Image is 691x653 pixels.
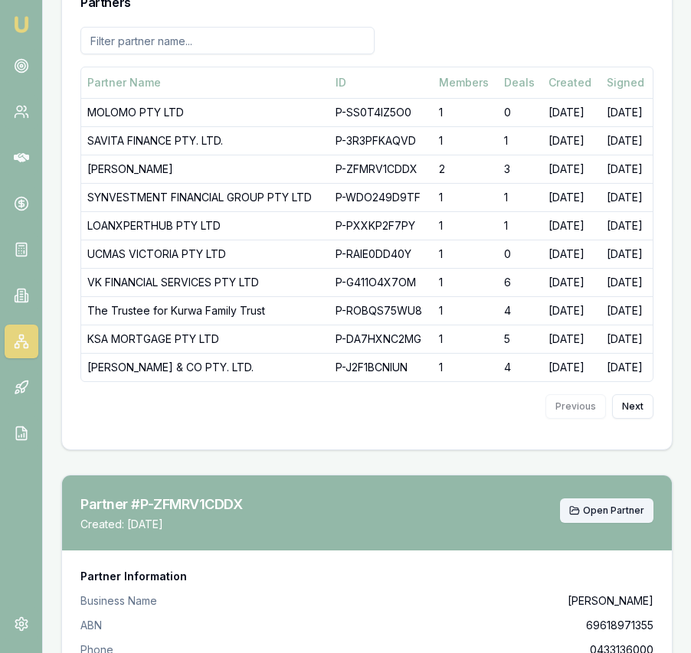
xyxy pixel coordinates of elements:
[542,126,600,155] td: [DATE]
[560,498,653,523] button: Open Partner
[601,126,653,155] td: [DATE]
[329,98,433,126] td: P-SS0T4IZ5O0
[586,618,653,633] span: 69618971355
[336,75,427,90] div: ID
[439,75,492,90] div: Members
[498,211,543,240] td: 1
[601,240,653,268] td: [DATE]
[81,325,329,353] td: KSA MORTGAGE PTY LTD
[433,268,498,296] td: 1
[498,183,543,211] td: 1
[498,98,543,126] td: 0
[87,75,323,90] div: Partner Name
[498,126,543,155] td: 1
[329,353,433,381] td: P-J2F1BCNIUN
[329,296,433,325] td: P-ROBQS75WU8
[433,240,498,268] td: 1
[81,155,329,183] td: [PERSON_NAME]
[601,155,653,183] td: [DATE]
[81,240,329,268] td: UCMAS VICTORIA PTY LTD
[329,155,433,183] td: P-ZFMRV1CDDX
[498,296,543,325] td: 4
[542,353,600,381] td: [DATE]
[601,211,653,240] td: [DATE]
[601,183,653,211] td: [DATE]
[542,268,600,296] td: [DATE]
[329,126,433,155] td: P-3R3PFKAQVD
[329,240,433,268] td: P-RAIE0DD40Y
[607,75,647,90] div: Signed
[498,325,543,353] td: 5
[498,353,543,381] td: 4
[80,27,375,54] input: Filter partner name...
[329,325,433,353] td: P-DA7HXNC2MG
[549,75,594,90] div: Created
[81,268,329,296] td: VK FINANCIAL SERVICES PTY LTD
[498,155,543,183] td: 3
[601,268,653,296] td: [DATE]
[80,569,653,584] div: Partner Information
[542,183,600,211] td: [DATE]
[542,98,600,126] td: [DATE]
[81,98,329,126] td: MOLOMO PTY LTD
[80,618,102,633] span: ABN
[81,211,329,240] td: LOANXPERTHUB PTY LTD
[542,240,600,268] td: [DATE]
[81,126,329,155] td: SAVITA FINANCE PTY. LTD.
[433,325,498,353] td: 1
[601,98,653,126] td: [DATE]
[542,155,600,183] td: [DATE]
[433,98,498,126] td: 1
[80,517,267,532] p: Created: [DATE]
[542,296,600,325] td: [DATE]
[329,268,433,296] td: P-G411O4X7OM
[81,183,329,211] td: SYNVESTMENT FINANCIAL GROUP PTY LTD
[542,325,600,353] td: [DATE]
[81,296,329,325] td: The Trustee for Kurwa Family Trust
[433,126,498,155] td: 1
[433,211,498,240] td: 1
[80,494,267,515] h3: Partner #P-ZFMRV1CDDX
[601,353,653,381] td: [DATE]
[329,211,433,240] td: P-PXXKP2F7PY
[433,296,498,325] td: 1
[329,183,433,211] td: P-WDO249D9TF
[498,240,543,268] td: 0
[612,394,653,419] button: Next
[601,296,653,325] td: [DATE]
[81,353,329,381] td: [PERSON_NAME] & CO PTY. LTD.
[583,504,644,517] span: Open Partner
[498,268,543,296] td: 6
[504,75,537,90] div: Deals
[433,155,498,183] td: 2
[433,353,498,381] td: 1
[601,325,653,353] td: [DATE]
[542,211,600,240] td: [DATE]
[568,593,653,609] span: [PERSON_NAME]
[12,15,31,34] img: emu-icon-u.png
[433,183,498,211] td: 1
[80,593,157,609] span: Business Name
